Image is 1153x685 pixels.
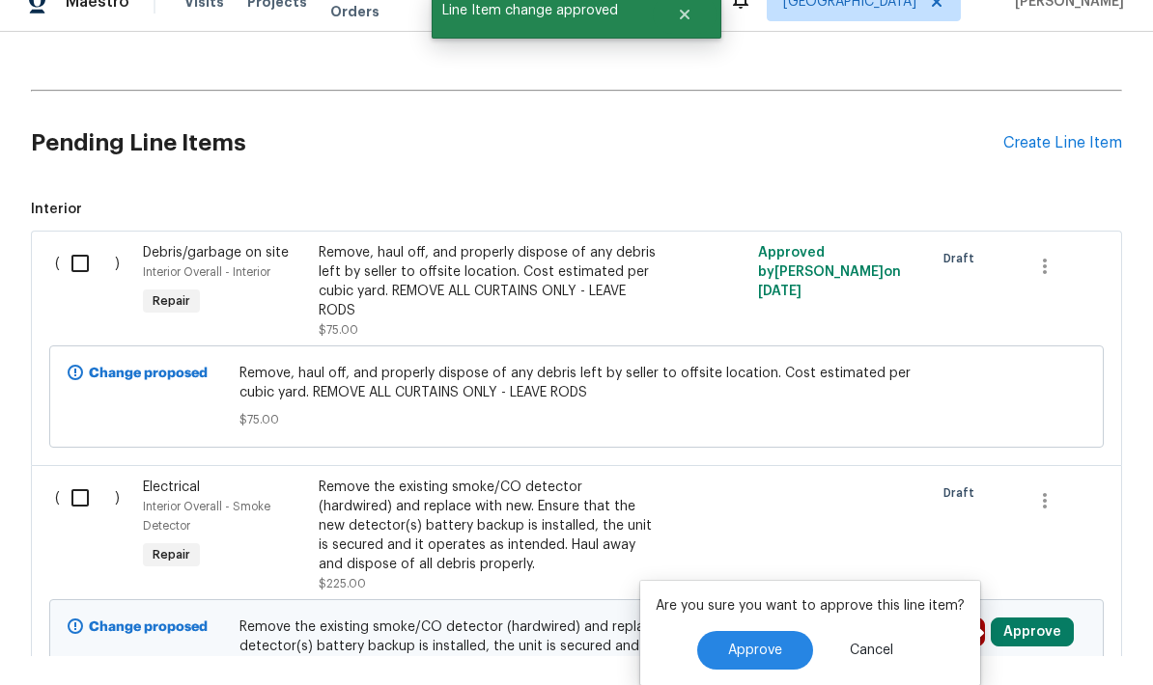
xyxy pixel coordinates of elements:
[991,617,1074,646] button: Approve
[319,243,659,320] div: Remove, haul off, and properly dispose of any debris left by seller to offsite location. Cost est...
[319,324,358,336] span: $75.00
[31,200,1122,219] span: Interior
[728,644,782,658] span: Approve
[943,483,982,503] span: Draft
[143,246,289,260] span: Debris/garbage on site
[656,596,965,616] p: Are you sure you want to approve this line item?
[319,578,366,589] span: $225.00
[758,246,901,298] span: Approved by [PERSON_NAME] on
[319,478,659,574] div: Remove the existing smoke/CO detector (hardwired) and replace with new. Ensure that the new detec...
[49,472,137,599] div: ( )
[49,237,137,345] div: ( )
[697,631,813,670] button: Approve
[145,545,198,564] span: Repair
[145,291,198,311] span: Repair
[89,367,208,380] b: Change proposed
[143,266,270,278] span: Interior Overall - Interior
[143,480,200,494] span: Electrical
[1003,134,1122,152] div: Create Line Item
[850,644,893,658] span: Cancel
[143,501,270,532] span: Interior Overall - Smoke Detector
[943,249,982,268] span: Draft
[239,617,914,675] span: Remove the existing smoke/CO detector (hardwired) and replace with new. Ensure that the new detec...
[239,364,914,402] span: Remove, haul off, and properly dispose of any debris left by seller to offsite location. Cost est...
[89,620,208,634] b: Change proposed
[758,285,801,298] span: [DATE]
[239,410,914,429] span: $75.00
[819,631,924,670] button: Cancel
[31,98,1003,188] h2: Pending Line Items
